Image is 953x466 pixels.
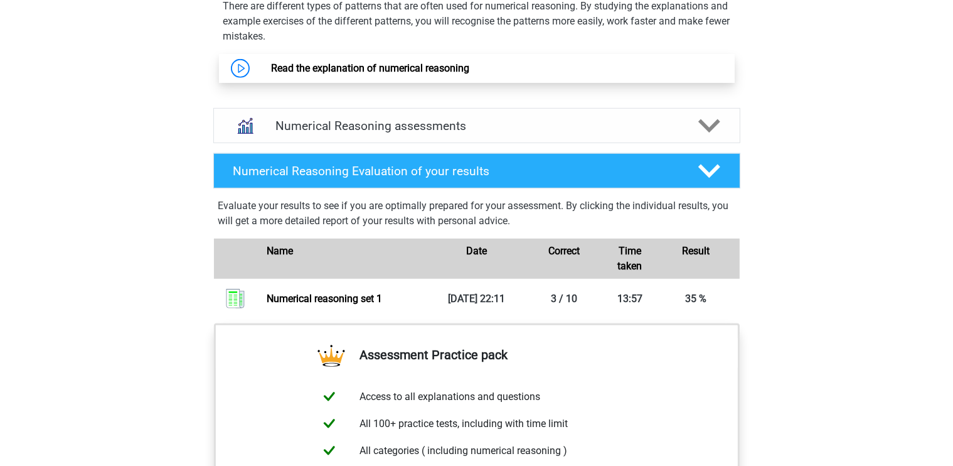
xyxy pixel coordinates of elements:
a: Numerical reasoning set 1 [267,293,382,305]
h4: Numerical Reasoning assessments [275,119,678,133]
a: assessments Numerical Reasoning assessments [208,108,745,143]
p: Evaluate your results to see if you are optimally prepared for your assessment. By clicking the i... [218,198,735,229]
h4: Numerical Reasoning Evaluation of your results [233,164,678,178]
div: Correct [520,244,608,274]
div: Date [433,244,521,274]
div: Name [257,244,432,274]
a: Read the explanation of numerical reasoning [271,62,469,74]
div: Result [652,244,740,274]
div: Time taken [608,244,652,274]
a: Numerical Reasoning Evaluation of your results [208,153,745,188]
img: numerical reasoning assessments [229,110,261,142]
